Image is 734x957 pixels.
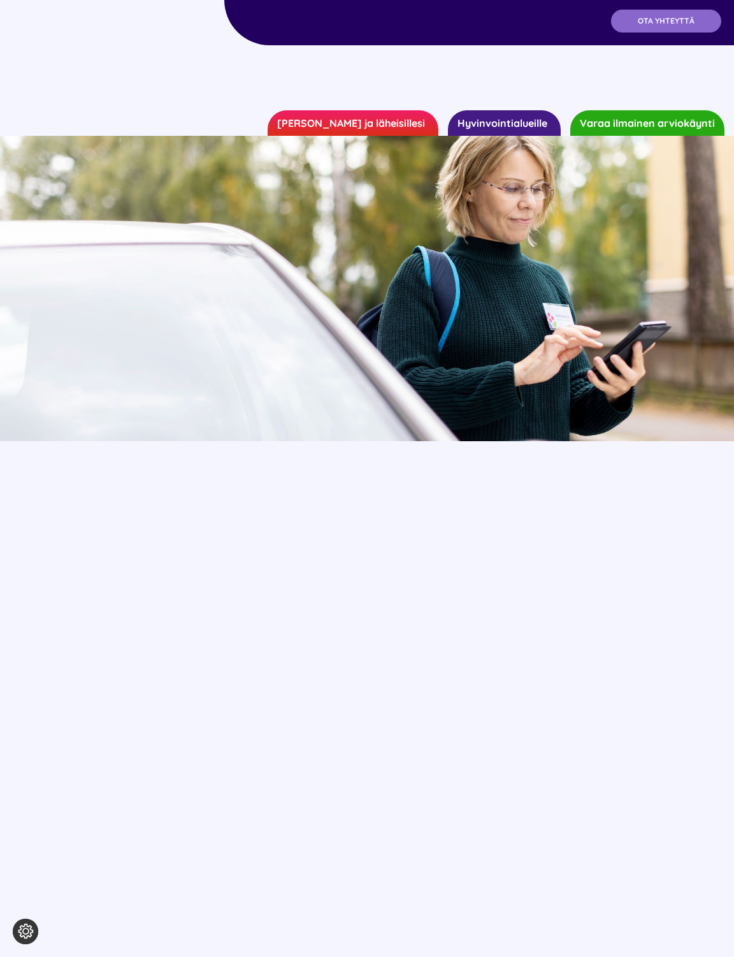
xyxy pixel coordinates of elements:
[448,110,561,136] a: Hyvinvointialueille
[570,110,724,136] a: Varaa ilmainen arviokäynti
[13,919,38,944] button: Evästeasetukset
[638,17,694,26] span: OTA YHTEYTTÄ
[268,110,438,136] a: [PERSON_NAME] ja läheisillesi
[611,10,721,33] a: OTA YHTEYTTÄ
